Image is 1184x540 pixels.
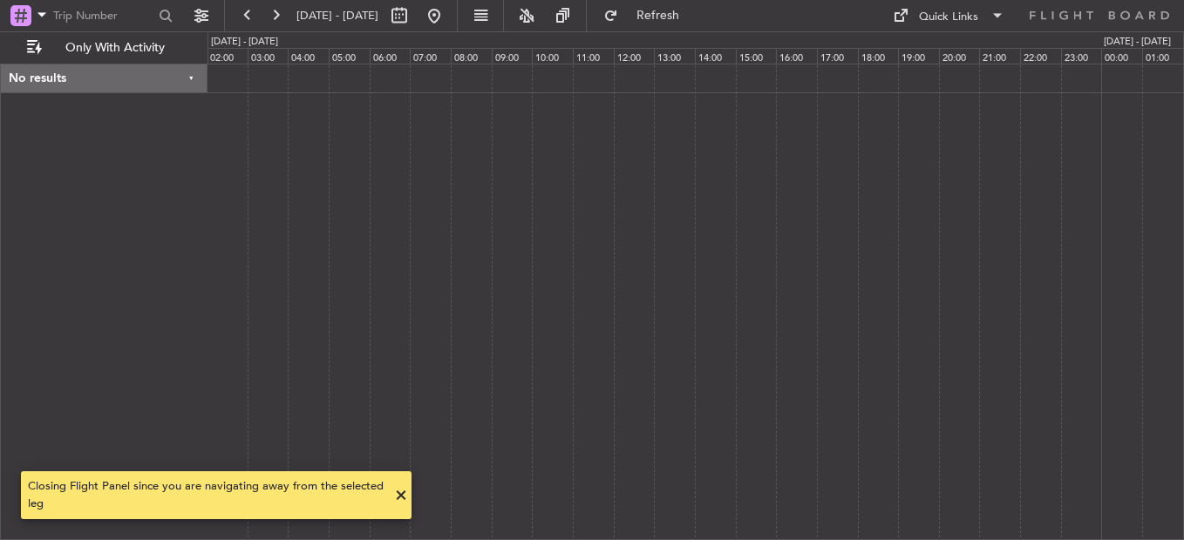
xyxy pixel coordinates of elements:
[622,10,695,22] span: Refresh
[1101,48,1142,64] div: 00:00
[595,2,700,30] button: Refresh
[207,48,248,64] div: 02:00
[296,8,378,24] span: [DATE] - [DATE]
[979,48,1020,64] div: 21:00
[898,48,939,64] div: 19:00
[248,48,289,64] div: 03:00
[1104,35,1171,50] div: [DATE] - [DATE]
[858,48,899,64] div: 18:00
[1142,48,1183,64] div: 01:00
[211,35,278,50] div: [DATE] - [DATE]
[370,48,411,64] div: 06:00
[939,48,980,64] div: 20:00
[451,48,492,64] div: 08:00
[492,48,533,64] div: 09:00
[776,48,817,64] div: 16:00
[736,48,777,64] div: 15:00
[695,48,736,64] div: 14:00
[919,9,978,26] div: Quick Links
[288,48,329,64] div: 04:00
[45,42,184,54] span: Only With Activity
[329,48,370,64] div: 05:00
[884,2,1013,30] button: Quick Links
[573,48,614,64] div: 11:00
[28,478,385,512] div: Closing Flight Panel since you are navigating away from the selected leg
[1061,48,1102,64] div: 23:00
[532,48,573,64] div: 10:00
[614,48,655,64] div: 12:00
[654,48,695,64] div: 13:00
[410,48,451,64] div: 07:00
[19,34,189,62] button: Only With Activity
[817,48,858,64] div: 17:00
[1020,48,1061,64] div: 22:00
[53,3,153,29] input: Trip Number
